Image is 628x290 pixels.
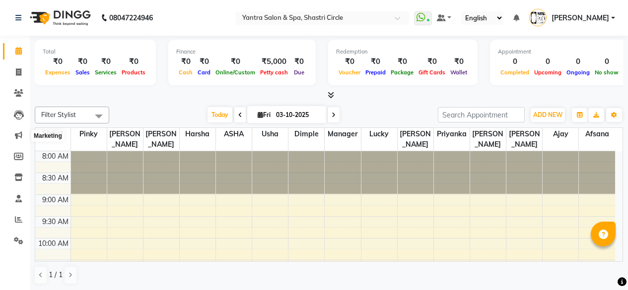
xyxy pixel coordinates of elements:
[586,250,618,280] iframe: chat widget
[552,13,609,23] span: [PERSON_NAME]
[592,69,621,76] span: No show
[49,270,63,280] span: 1 / 1
[529,9,547,26] img: Arvind
[25,4,93,32] img: logo
[498,56,532,67] div: 0
[40,173,70,183] div: 8:30 AM
[531,108,565,122] button: ADD NEW
[470,128,506,151] span: [PERSON_NAME]
[325,128,360,140] span: Manager
[336,56,363,67] div: ₹0
[255,111,273,118] span: Fri
[398,128,433,151] span: [PERSON_NAME]
[336,69,363,76] span: Voucher
[290,56,308,67] div: ₹0
[498,69,532,76] span: Completed
[36,238,70,249] div: 10:00 AM
[143,128,179,151] span: [PERSON_NAME]
[92,69,119,76] span: Services
[195,69,213,76] span: Card
[73,69,92,76] span: Sales
[336,48,470,56] div: Redemption
[363,69,388,76] span: Prepaid
[532,56,564,67] div: 0
[92,56,119,67] div: ₹0
[216,128,252,140] span: ASHA
[252,128,288,140] span: usha
[119,56,148,67] div: ₹0
[176,56,195,67] div: ₹0
[107,128,143,151] span: [PERSON_NAME]
[564,56,592,67] div: 0
[543,128,578,140] span: Ajay
[258,56,290,67] div: ₹5,000
[532,69,564,76] span: Upcoming
[273,108,323,122] input: 2025-10-03
[533,111,562,118] span: ADD NEW
[579,128,615,140] span: Afsana
[43,56,73,67] div: ₹0
[109,4,153,32] b: 08047224946
[213,69,258,76] span: Online/Custom
[506,128,542,151] span: [PERSON_NAME]
[73,56,92,67] div: ₹0
[71,128,107,140] span: Pinky
[361,128,397,140] span: lucky
[31,130,65,142] div: Marketing
[176,69,195,76] span: Cash
[498,48,621,56] div: Appointment
[41,111,76,118] span: Filter Stylist
[564,69,592,76] span: Ongoing
[180,128,215,140] span: Harsha
[291,69,307,76] span: Due
[416,69,448,76] span: Gift Cards
[448,69,470,76] span: Wallet
[40,151,70,162] div: 8:00 AM
[388,56,416,67] div: ₹0
[438,107,525,122] input: Search Appointment
[388,69,416,76] span: Package
[434,128,470,140] span: Priyanka
[592,56,621,67] div: 0
[40,217,70,227] div: 9:30 AM
[43,69,73,76] span: Expenses
[208,107,232,122] span: Today
[416,56,448,67] div: ₹0
[176,48,308,56] div: Finance
[36,260,70,271] div: 10:30 AM
[40,195,70,205] div: 9:00 AM
[288,128,324,140] span: Dimple
[119,69,148,76] span: Products
[43,48,148,56] div: Total
[195,56,213,67] div: ₹0
[213,56,258,67] div: ₹0
[258,69,290,76] span: Petty cash
[448,56,470,67] div: ₹0
[363,56,388,67] div: ₹0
